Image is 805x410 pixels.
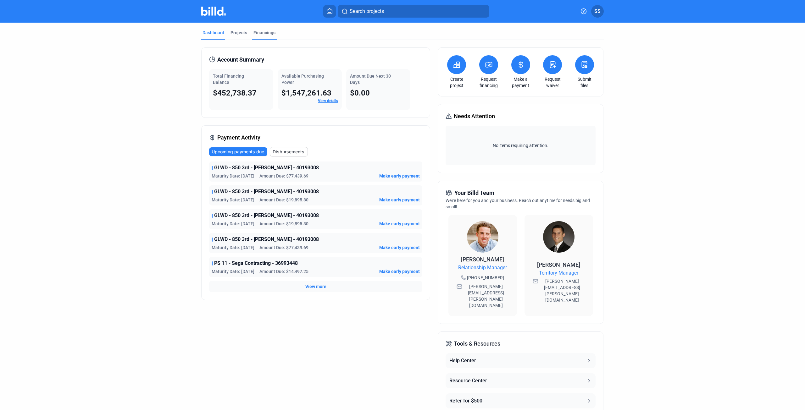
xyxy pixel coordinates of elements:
[379,197,420,203] button: Make early payment
[458,264,507,271] span: Relationship Manager
[467,275,504,281] span: [PHONE_NUMBER]
[454,339,500,348] span: Tools & Resources
[214,236,319,243] span: GLWD - 850 3rd - [PERSON_NAME] - 40193008
[259,268,308,275] span: Amount Due: $14,497.25
[213,74,244,85] span: Total Financing Balance
[478,76,500,89] a: Request financing
[350,8,384,15] span: Search projects
[281,74,324,85] span: Available Purchasing Power
[449,397,482,405] div: Refer for $500
[212,221,254,227] span: Maturity Date: [DATE]
[464,283,509,309] span: [PERSON_NAME][EMAIL_ADDRESS][PERSON_NAME][DOMAIN_NAME]
[591,5,604,18] button: SS
[230,30,247,36] div: Projects
[454,112,495,121] span: Needs Attention
[214,164,319,172] span: GLWD - 850 3rd - [PERSON_NAME] - 40193008
[537,261,580,268] span: [PERSON_NAME]
[379,173,420,179] button: Make early payment
[212,244,254,251] span: Maturity Date: [DATE]
[209,147,267,156] button: Upcoming payments due
[201,7,226,16] img: Billd Company Logo
[446,198,590,209] span: We're here for you and your business. Reach out anytime for needs big and small!
[350,89,370,97] span: $0.00
[379,268,420,275] button: Make early payment
[540,278,585,303] span: [PERSON_NAME][EMAIL_ADDRESS][PERSON_NAME][DOMAIN_NAME]
[449,357,476,364] div: Help Center
[214,188,319,195] span: GLWD - 850 3rd - [PERSON_NAME] - 40193008
[350,74,391,85] span: Amount Due Next 30 Days
[214,212,319,219] span: GLWD - 850 3rd - [PERSON_NAME] - 40193008
[510,76,532,89] a: Make a payment
[259,173,308,179] span: Amount Due: $77,439.69
[217,55,264,64] span: Account Summary
[338,5,489,18] button: Search projects
[259,197,308,203] span: Amount Due: $19,895.80
[270,147,308,156] button: Disbursements
[212,149,264,155] span: Upcoming payments due
[379,221,420,227] button: Make early payment
[446,353,595,368] button: Help Center
[212,173,254,179] span: Maturity Date: [DATE]
[273,149,304,155] span: Disbursements
[259,221,308,227] span: Amount Due: $19,895.80
[449,377,487,385] div: Resource Center
[574,76,596,89] a: Submit files
[203,30,224,36] div: Dashboard
[379,244,420,251] button: Make early payment
[446,373,595,388] button: Resource Center
[212,268,254,275] span: Maturity Date: [DATE]
[446,393,595,408] button: Refer for $500
[214,260,298,267] span: PS 11 - Sega Contracting - 36993448
[305,283,326,290] button: View more
[281,89,331,97] span: $1,547,261.63
[541,76,563,89] a: Request waiver
[318,99,338,103] a: View details
[217,133,260,142] span: Payment Activity
[594,8,601,15] span: SS
[448,142,593,149] span: No items requiring attention.
[543,221,575,253] img: Territory Manager
[454,189,494,197] span: Your Billd Team
[253,30,275,36] div: Financings
[461,256,504,263] span: [PERSON_NAME]
[467,221,498,253] img: Relationship Manager
[213,89,257,97] span: $452,738.37
[539,269,578,277] span: Territory Manager
[259,244,308,251] span: Amount Due: $77,439.69
[212,197,254,203] span: Maturity Date: [DATE]
[446,76,468,89] a: Create project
